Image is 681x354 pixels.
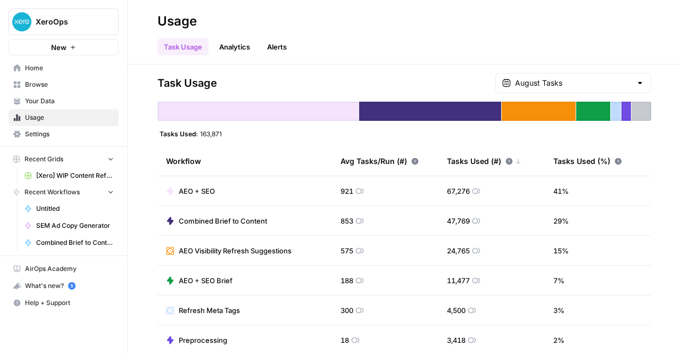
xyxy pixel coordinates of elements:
[160,129,198,138] span: Tasks Used:
[25,129,114,139] span: Settings
[447,146,521,176] div: Tasks Used (#)
[36,204,114,213] span: Untitled
[553,245,569,256] span: 15 %
[515,78,632,88] input: August Tasks
[553,146,622,176] div: Tasks Used (%)
[553,305,564,316] span: 3 %
[9,277,119,294] button: What's new? 5
[157,13,197,30] div: Usage
[553,335,564,345] span: 2 %
[340,245,353,256] span: 575
[179,275,232,286] span: AEO + SEO Brief
[25,63,114,73] span: Home
[447,305,466,316] span: 4,500
[157,76,217,90] span: Task Usage
[9,76,119,93] a: Browse
[9,93,119,110] a: Your Data
[213,38,256,55] a: Analytics
[157,38,209,55] a: Task Usage
[166,186,215,196] a: AEO + SEO
[9,184,119,200] button: Recent Workflows
[553,275,564,286] span: 7 %
[340,305,353,316] span: 300
[166,275,232,286] a: AEO + SEO Brief
[340,186,353,196] span: 921
[9,260,119,277] a: AirOps Academy
[340,275,353,286] span: 188
[36,238,114,248] span: Combined Brief to Content
[25,80,114,89] span: Browse
[166,146,323,176] div: Workflow
[25,113,114,122] span: Usage
[25,264,114,274] span: AirOps Academy
[9,39,119,55] button: New
[9,126,119,143] a: Settings
[9,151,119,167] button: Recent Grids
[179,245,292,256] span: AEO Visibility Refresh Suggestions
[340,146,419,176] div: Avg Tasks/Run (#)
[36,171,114,180] span: [Xero] WIP Content Refresh
[12,12,31,31] img: XeroOps Logo
[9,109,119,126] a: Usage
[9,9,119,35] button: Workspace: XeroOps
[447,216,470,226] span: 47,769
[25,96,114,106] span: Your Data
[447,186,470,196] span: 67,276
[36,17,100,27] span: XeroOps
[447,335,466,345] span: 3,418
[20,200,119,217] a: Untitled
[9,60,119,77] a: Home
[36,221,114,230] span: SEM Ad Copy Generator
[553,186,569,196] span: 41 %
[179,335,227,345] span: Preprocessing
[447,275,470,286] span: 11,477
[51,42,67,53] span: New
[68,282,76,290] a: 5
[9,278,118,294] div: What's new?
[340,335,349,345] span: 18
[24,187,80,197] span: Recent Workflows
[166,335,227,345] a: Preprocessing
[9,294,119,311] button: Help + Support
[20,167,119,184] a: [Xero] WIP Content Refresh
[25,298,114,308] span: Help + Support
[261,38,293,55] a: Alerts
[24,154,63,164] span: Recent Grids
[179,216,267,226] span: Combined Brief to Content
[20,217,119,234] a: SEM Ad Copy Generator
[70,283,73,289] text: 5
[179,305,240,316] span: Refresh Meta Tags
[200,129,222,138] span: 163,871
[340,216,353,226] span: 853
[447,245,470,256] span: 24,765
[179,186,215,196] span: AEO + SEO
[20,234,119,251] a: Combined Brief to Content
[553,216,569,226] span: 29 %
[166,216,267,226] a: Combined Brief to Content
